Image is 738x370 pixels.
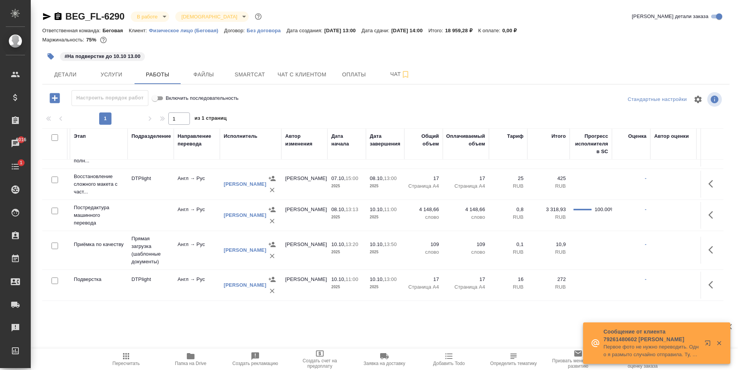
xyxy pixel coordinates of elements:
[128,272,174,299] td: DTPlight
[53,12,63,21] button: Скопировать ссылку
[502,28,523,33] p: 0,00 ₽
[86,37,98,43] p: 75%
[103,28,129,33] p: Беговая
[174,272,220,299] td: Англ → Рус
[384,276,397,282] p: 13:00
[278,70,326,79] span: Чат с клиентом
[185,70,222,79] span: Файлы
[331,283,362,291] p: 2025
[370,276,384,282] p: 10.10,
[336,70,372,79] span: Оплаты
[331,276,346,282] p: 10.10,
[704,206,722,224] button: Здесь прячутся важные кнопки
[391,28,429,33] p: [DATE] 14:00
[286,28,324,33] p: Дата создания:
[174,171,220,198] td: Англ → Рус
[266,204,278,215] button: Назначить
[445,28,478,33] p: 18 959,28 ₽
[178,132,216,148] div: Направление перевода
[346,241,358,247] p: 13:20
[2,157,29,176] a: 1
[401,70,410,79] svg: Подписаться
[626,94,689,106] div: split button
[281,202,327,229] td: [PERSON_NAME]
[370,248,401,256] p: 2025
[253,12,263,21] button: Доп статусы указывают на важность/срочность заказа
[447,175,485,182] p: 17
[346,206,358,212] p: 13:13
[175,12,249,22] div: В работе
[331,213,362,221] p: 2025
[128,231,174,269] td: Прямая загрузка (шаблонные документы)
[370,283,401,291] p: 2025
[447,241,485,248] p: 109
[408,132,439,148] div: Общий объем
[370,241,384,247] p: 10.10,
[429,28,445,33] p: Итого:
[408,241,439,248] p: 109
[194,114,227,125] span: из 1 страниц
[707,92,723,107] span: Посмотреть информацию
[281,171,327,198] td: [PERSON_NAME]
[266,274,278,285] button: Назначить
[711,340,727,347] button: Закрыть
[224,212,266,218] a: [PERSON_NAME]
[447,283,485,291] p: Страница А4
[384,206,397,212] p: 11:00
[74,276,124,283] p: Подверстка
[281,237,327,264] td: [PERSON_NAME]
[149,27,224,33] a: Физическое лицо (Беговая)
[446,132,485,148] div: Оплачиваемый объем
[47,70,84,79] span: Детали
[331,132,362,148] div: Дата начала
[266,173,278,184] button: Назначить
[370,182,401,190] p: 2025
[382,69,419,79] span: Чат
[370,132,401,148] div: Дата завершения
[11,136,31,144] span: 6016
[15,159,27,167] span: 1
[247,28,287,33] p: Без договора
[266,239,278,250] button: Назначить
[224,247,266,253] a: [PERSON_NAME]
[266,215,278,227] button: Удалить
[408,206,439,213] p: 4 148,66
[266,184,278,196] button: Удалить
[447,213,485,221] p: слово
[98,35,108,45] button: 4026.83 RUB;
[331,241,346,247] p: 10.10,
[632,13,708,20] span: [PERSON_NAME] детали заказа
[573,132,608,155] div: Прогресс исполнителя в SC
[44,90,65,106] button: Добавить работу
[603,328,700,343] p: Сообщение от клиента 79261480602 [PERSON_NAME]
[324,28,362,33] p: [DATE] 13:00
[42,28,103,33] p: Ответственная команда:
[645,276,647,282] a: -
[645,175,647,181] a: -
[493,283,524,291] p: RUB
[493,248,524,256] p: RUB
[704,175,722,193] button: Здесь прячутся важные кнопки
[149,28,224,33] p: Физическое лицо (Беговая)
[447,182,485,190] p: Страница А4
[74,204,124,227] p: Постредактура машинного перевода
[131,132,171,140] div: Подразделение
[59,53,146,59] span: На подверстке до 10.10 13.00
[285,132,324,148] div: Автор изменения
[131,12,169,22] div: В работе
[74,173,124,196] p: Восстановление сложного макета с част...
[493,175,524,182] p: 25
[266,285,278,297] button: Удалить
[507,132,524,140] div: Тариф
[493,241,524,248] p: 0,1
[42,12,52,21] button: Скопировать ссылку для ЯМессенджера
[628,132,647,140] div: Оценка
[42,37,86,43] p: Маржинальность:
[384,241,397,247] p: 13:50
[2,134,29,153] a: 6016
[129,28,149,33] p: Клиент:
[128,171,174,198] td: DTPlight
[174,237,220,264] td: Англ → Рус
[408,276,439,283] p: 17
[645,206,647,212] a: -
